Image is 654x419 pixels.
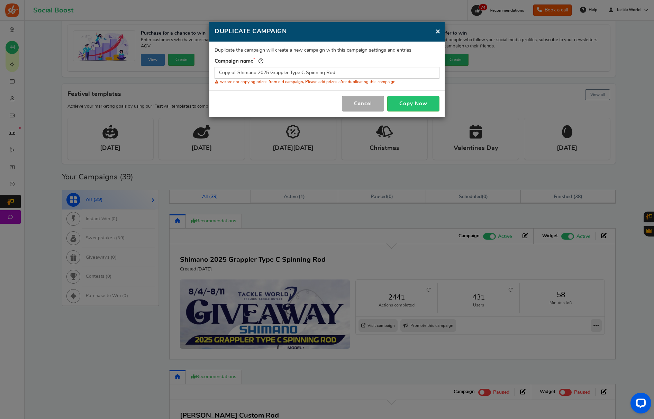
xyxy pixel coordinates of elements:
button: Copy Now [387,96,439,112]
h2: Duplicate campaign [215,27,439,36]
label: Campaign name [215,57,263,65]
iframe: LiveChat chat widget [625,390,654,419]
span: × [435,27,440,36]
button: Cancel [342,96,384,112]
p: Duplicate the campaign will create a new campaign with this campaign settings and entries [215,47,439,54]
small: we are not copying prizes from old campaign, Please add prizes after duplicating this campaign [215,78,396,86]
span: Tip: Titles that mention prizes attract more attention. E.g. $200 Voucher Giveaway. Win a TV. Win... [258,58,263,64]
